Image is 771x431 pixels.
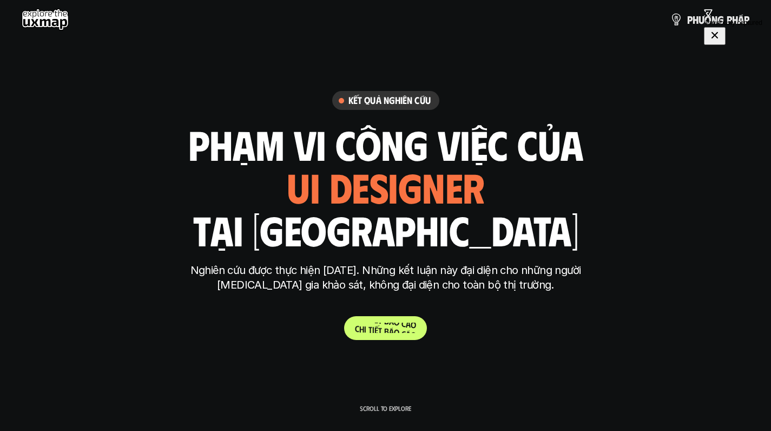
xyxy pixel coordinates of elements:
span: n [711,14,717,25]
span: h [693,14,698,25]
span: á [738,14,744,25]
span: ơ [704,14,711,25]
span: o [411,319,416,330]
a: Chitiếtbáocáo [344,316,427,340]
h1: phạm vi công việc của [188,121,583,167]
span: ư [698,14,704,25]
span: h [732,14,738,25]
p: Nghiên cứu được thực hiện [DATE]. Những kết luận này đại diện cho những người [MEDICAL_DATA] gia ... [183,263,589,292]
span: p [687,14,693,25]
h1: tại [GEOGRAPHIC_DATA] [193,207,578,252]
span: p [744,14,749,25]
span: c [401,318,406,329]
h6: Kết quả nghiên cứu [348,94,431,107]
span: g [717,14,724,25]
p: Scroll to explore [360,404,411,412]
span: á [406,319,411,329]
a: phươngpháp [670,9,749,30]
span: p [727,14,732,25]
